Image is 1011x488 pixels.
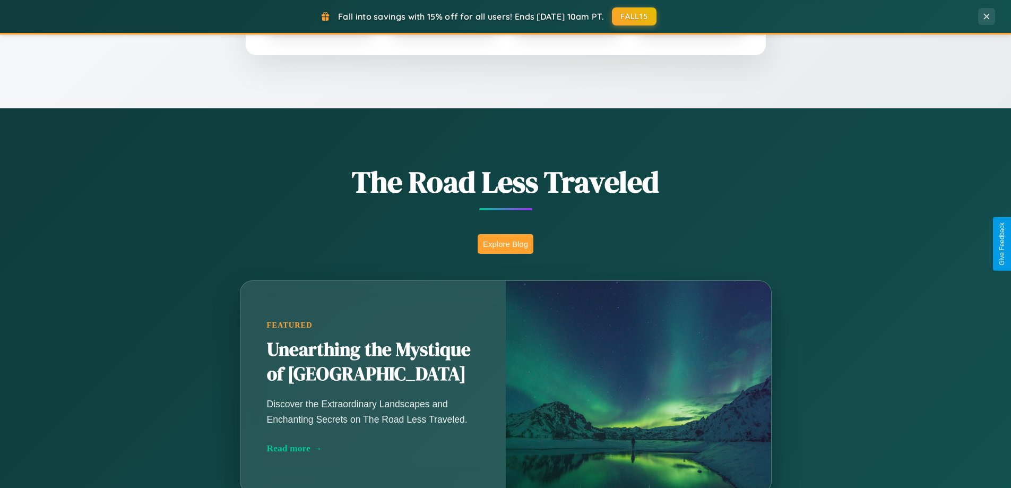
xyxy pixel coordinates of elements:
p: Discover the Extraordinary Landscapes and Enchanting Secrets on The Road Less Traveled. [267,397,479,426]
div: Featured [267,321,479,330]
h2: Unearthing the Mystique of [GEOGRAPHIC_DATA] [267,338,479,387]
span: Fall into savings with 15% off for all users! Ends [DATE] 10am PT. [338,11,604,22]
div: Give Feedback [998,222,1006,266]
button: FALL15 [612,7,656,25]
button: Explore Blog [478,234,533,254]
h1: The Road Less Traveled [187,161,824,202]
div: Read more → [267,443,479,454]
